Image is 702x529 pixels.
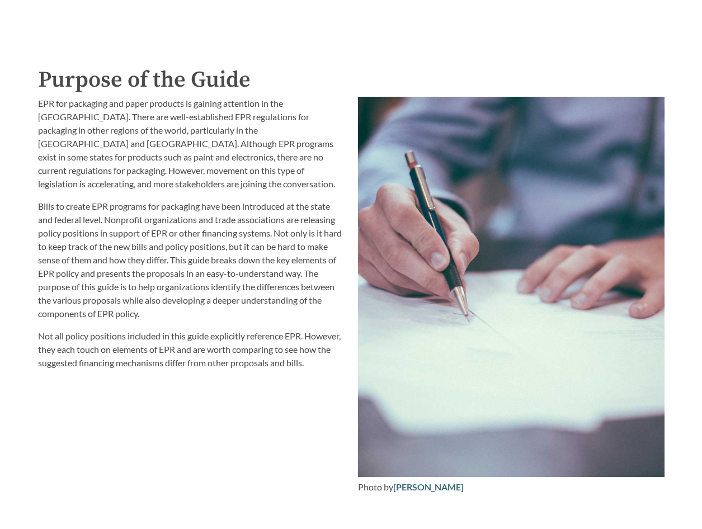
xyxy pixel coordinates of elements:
p: Bills to create EPR programs for packaging have been introduced at the state and federal level. N... [38,200,345,320]
p: Not all policy positions included in this guide explicitly reference EPR. However, they each touc... [38,329,345,370]
img: man writing on paper [358,97,665,477]
a: [PERSON_NAME] [393,481,464,492]
h2: Purpose of the Guide [38,63,665,97]
div: Photo by [358,480,665,494]
p: EPR for packaging and paper products is gaining attention in the [GEOGRAPHIC_DATA]. There are wel... [38,97,345,191]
